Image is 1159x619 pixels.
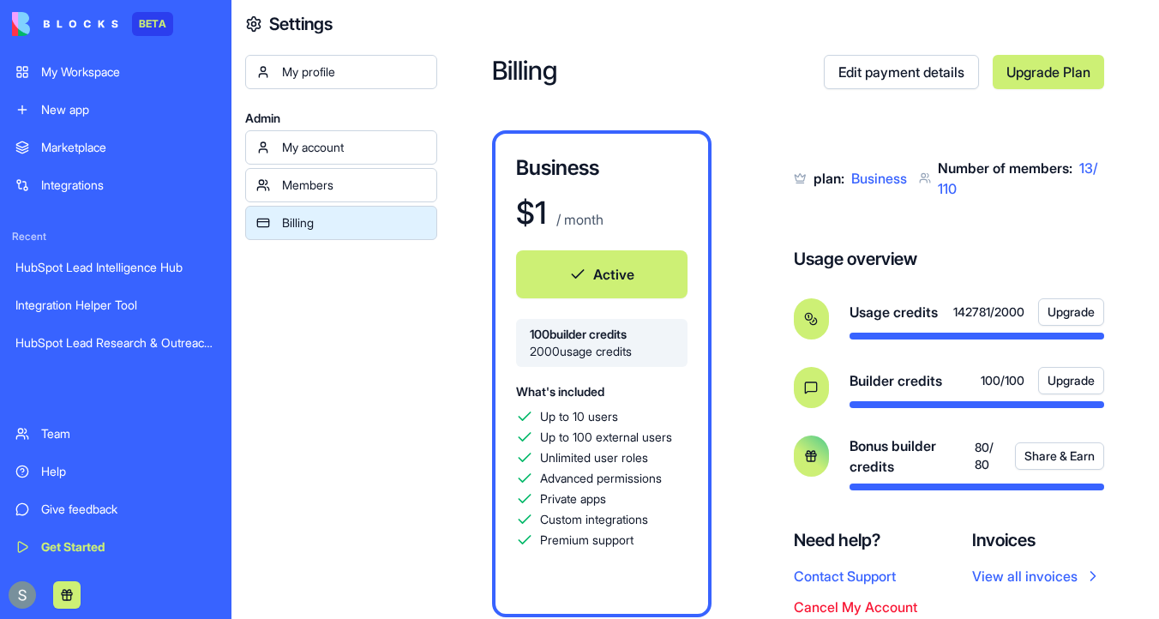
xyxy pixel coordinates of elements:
span: 2000 usage credits [530,343,674,360]
a: View all invoices [972,566,1102,586]
span: Bonus builder credits [850,436,975,477]
div: Billing [282,214,426,231]
button: Active [516,250,688,298]
div: Give feedback [41,501,216,518]
a: Integrations [5,168,226,202]
span: plan: [814,170,844,187]
div: BETA [132,12,173,36]
div: New app [41,101,216,118]
a: My profile [245,55,437,89]
div: My Workspace [41,63,216,81]
a: BETA [12,12,173,36]
a: Members [245,168,437,202]
span: Premium support [540,532,634,549]
div: My account [282,139,426,156]
button: Upgrade [1038,298,1104,326]
a: Upgrade Plan [993,55,1104,89]
span: Up to 100 external users [540,429,672,446]
a: Give feedback [5,492,226,526]
span: 80 / 80 [975,439,1001,473]
div: Members [282,177,426,194]
button: Upgrade [1038,367,1104,394]
div: HubSpot Lead Research & Outreach Engine [15,334,216,352]
a: Get Started [5,530,226,564]
a: My Workspace [5,55,226,89]
p: / month [553,209,604,230]
span: 142781 / 2000 [953,303,1024,321]
h1: $ 1 [516,195,546,230]
a: HubSpot Lead Intelligence Hub [5,250,226,285]
a: Billing [245,206,437,240]
img: logo [12,12,118,36]
h3: Business [516,154,688,182]
h2: Billing [492,55,824,89]
a: Team [5,417,226,451]
h4: Need help? [794,528,917,552]
a: Business$1 / monthActive100builder credits2000usage creditsWhat's includedUp to 10 usersUp to 100... [492,130,712,617]
div: HubSpot Lead Intelligence Hub [15,259,216,276]
div: Team [41,425,216,442]
span: 100 / 100 [981,372,1024,389]
div: Integrations [41,177,216,194]
div: Get Started [41,538,216,556]
span: Number of members: [938,159,1072,177]
div: Marketplace [41,139,216,156]
span: Unlimited user roles [540,449,648,466]
span: Builder credits [850,370,942,391]
span: Business [851,170,907,187]
a: New app [5,93,226,127]
div: My profile [282,63,426,81]
a: My account [245,130,437,165]
div: Integration Helper Tool [15,297,216,314]
a: Edit payment details [824,55,979,89]
button: Contact Support [794,566,896,586]
span: 100 builder credits [530,326,674,343]
span: Private apps [540,490,606,508]
span: Admin [245,110,437,127]
h4: Settings [269,12,333,36]
a: Integration Helper Tool [5,288,226,322]
img: ACg8ocKnDTHbS00rqwWSHQfXf8ia04QnQtz5EDX_Ef5UNrjqV-k=s96-c [9,581,36,609]
div: Help [41,463,216,480]
h4: Usage overview [794,247,917,271]
button: Cancel My Account [794,597,917,617]
a: HubSpot Lead Research & Outreach Engine [5,326,226,360]
span: Up to 10 users [540,408,618,425]
a: Help [5,454,226,489]
span: Custom integrations [540,511,648,528]
span: Advanced permissions [540,470,662,487]
button: Share & Earn [1015,442,1104,470]
a: Marketplace [5,130,226,165]
span: Usage credits [850,302,938,322]
span: What's included [516,384,604,399]
span: Recent [5,230,226,243]
h4: Invoices [972,528,1102,552]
